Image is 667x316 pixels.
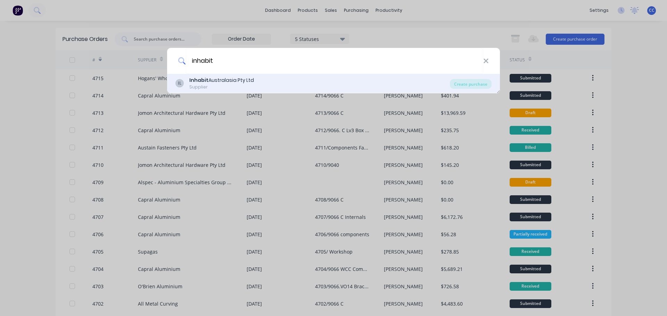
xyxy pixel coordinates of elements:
b: Inhabit [189,77,208,84]
div: Create purchase [450,79,492,89]
div: Supplier [189,84,254,90]
div: IL [175,79,184,87]
input: Enter a supplier name to create a new order... [186,48,483,74]
div: Australasia Pty Ltd [189,77,254,84]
